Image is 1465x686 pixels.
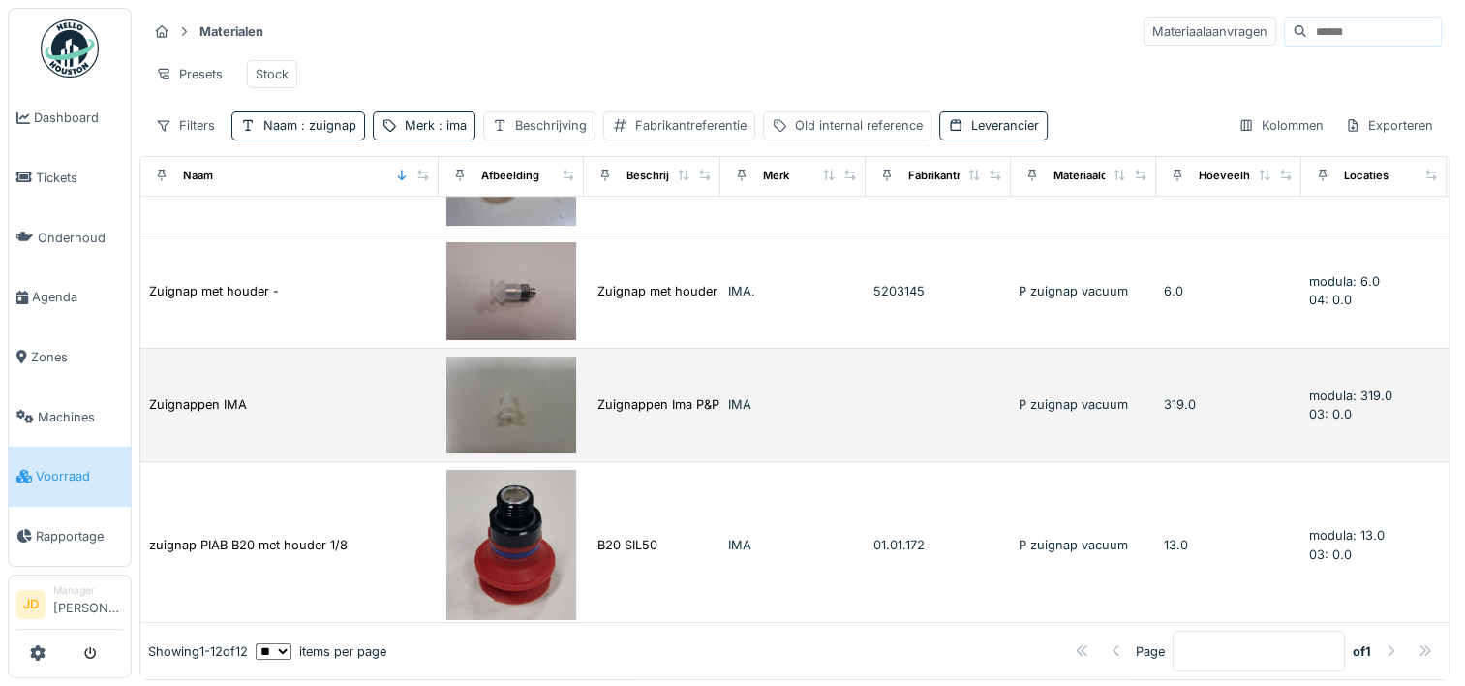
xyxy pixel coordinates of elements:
span: Agenda [32,288,123,306]
span: : zuignap [297,118,356,133]
div: Filters [147,111,224,140]
span: Onderhoud [38,229,123,247]
div: Zuignappen Ima P&P IMA [597,395,747,414]
div: 13.0 [1164,536,1294,554]
li: [PERSON_NAME] [53,583,123,625]
div: Stock [256,65,289,83]
div: Page [1136,641,1165,660]
a: Voorraad [9,447,131,507]
div: Kolommen [1230,111,1332,140]
span: modula: 6.0 [1309,274,1380,289]
a: Zones [9,327,131,388]
li: JD [16,590,46,619]
div: 6.0 [1164,282,1294,300]
a: Onderhoud [9,207,131,267]
a: Machines [9,387,131,447]
div: 5203145 [873,282,1003,300]
span: Tickets [36,169,123,187]
a: Dashboard [9,88,131,148]
div: Fabrikantreferentie [908,168,1009,184]
div: P zuignap vacuum [1019,282,1148,300]
div: 319.0 [1164,395,1294,414]
div: Zuignap met houder - [149,282,279,300]
span: 04: 0.0 [1309,293,1352,307]
div: Hoeveelheid [1199,168,1267,184]
strong: Materialen [192,22,271,41]
a: Agenda [9,267,131,327]
div: Merk [405,116,467,135]
span: : ima [435,118,467,133]
div: Zuignappen IMA [149,395,247,414]
div: Merk [763,168,789,184]
span: modula: 319.0 [1309,389,1392,403]
span: Machines [38,408,123,426]
div: 01.01.172 [873,536,1003,554]
strong: of 1 [1353,641,1371,660]
div: Locaties [1344,168,1389,184]
div: Old internal reference [795,116,923,135]
span: modula: 13.0 [1309,528,1385,543]
a: JD Manager[PERSON_NAME] [16,583,123,630]
span: Voorraad [36,467,123,485]
img: zuignap PIAB B20 met houder 1/8 [446,470,576,620]
div: Zuignap met houder -sup-vuototecnica 08116s-fda... [597,282,911,300]
div: IMA [728,395,858,414]
div: P zuignap vacuum [1019,395,1148,414]
div: Materiaalcategorie [1053,168,1151,184]
img: Badge_color-CXgf-gQk.svg [41,19,99,78]
span: 03: 0.0 [1309,547,1352,562]
span: 03: 0.0 [1309,407,1352,421]
div: P zuignap vacuum [1019,536,1148,554]
div: Beschrijving [515,116,587,135]
span: Zones [31,348,123,366]
img: Zuignap met houder - [446,242,576,340]
span: Rapportage [36,527,123,546]
div: Beschrijving [626,168,692,184]
div: Fabrikantreferentie [635,116,747,135]
div: Afbeelding [481,168,539,184]
div: Exporteren [1336,111,1442,140]
div: zuignap PIAB B20 met houder 1/8 [149,536,348,554]
div: Naam [263,116,356,135]
img: Zuignappen IMA [446,357,576,454]
div: Showing 1 - 12 of 12 [148,641,248,660]
a: Tickets [9,148,131,208]
div: Leverancier [971,116,1039,135]
a: Rapportage [9,507,131,567]
span: Dashboard [34,109,123,127]
div: Materiaalaanvragen [1144,17,1276,46]
div: Naam [183,168,213,184]
div: items per page [256,641,386,660]
div: Manager [53,583,123,598]
div: IMA. [728,282,858,300]
div: IMA [728,536,858,554]
div: B20 SIL50 [597,536,657,554]
div: Presets [147,60,231,88]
